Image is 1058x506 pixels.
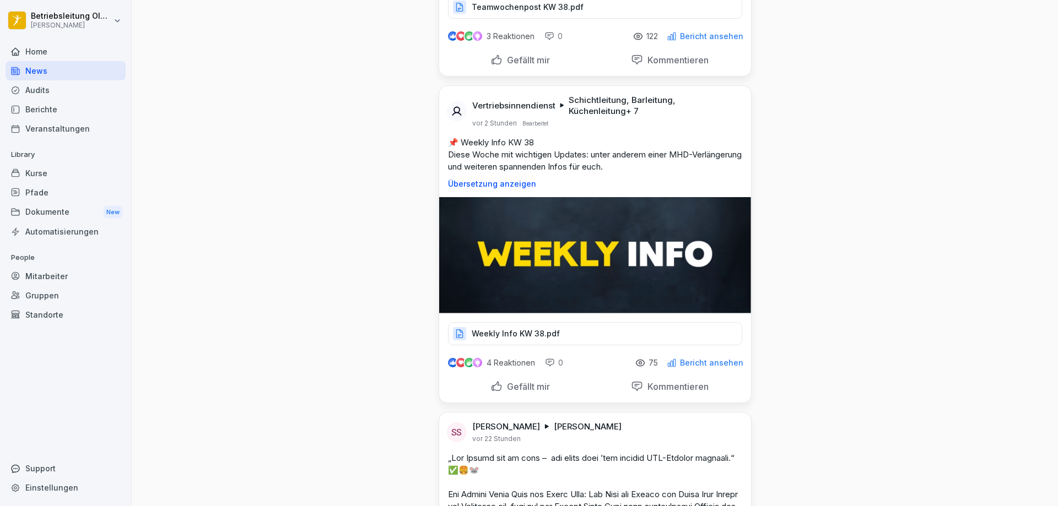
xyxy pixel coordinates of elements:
[544,31,563,42] div: 0
[457,32,465,40] img: love
[503,55,550,66] p: Gefällt mir
[6,266,126,286] a: Mitarbeiter
[6,119,126,138] a: Veranstaltungen
[6,222,126,241] a: Automatisierungen
[473,358,482,368] img: inspiring
[554,421,622,432] p: [PERSON_NAME]
[487,358,535,367] p: 4 Reaktionen
[465,31,474,41] img: celebrate
[6,202,126,222] div: Dokumente
[6,61,126,80] a: News
[522,119,548,128] p: Bearbeitet
[439,197,751,313] img: x2xer1z8nt1hg9jx4p66gr4y.png
[643,381,709,392] p: Kommentieren
[31,12,111,21] p: Betriebsleitung Oldenburg
[503,381,550,392] p: Gefällt mir
[448,5,742,16] a: Teamwochenpost KW 38.pdf
[472,100,555,111] p: Vertriebsinnendienst
[6,164,126,183] a: Kurse
[472,328,560,339] p: Weekly Info KW 38.pdf
[680,32,743,41] p: Bericht ansehen
[457,358,465,367] img: love
[473,31,482,41] img: inspiring
[472,421,540,432] p: [PERSON_NAME]
[487,32,535,41] p: 3 Reaktionen
[545,357,563,368] div: 0
[448,358,457,367] img: like
[448,137,742,173] p: 📌 Weekly Info KW 38 Diese Woche mit wichtigen Updates: unter anderem einer MHD-Verlängerung und w...
[6,305,126,324] a: Standorte
[569,95,738,117] p: Schichtleitung, Barleitung, Küchenleitung + 7
[680,358,743,367] p: Bericht ansehen
[643,55,709,66] p: Kommentieren
[6,249,126,266] p: People
[448,32,457,41] img: like
[31,21,111,29] p: [PERSON_NAME]
[6,100,126,119] a: Berichte
[6,202,126,222] a: DokumenteNew
[472,434,521,443] p: vor 22 Stunden
[649,358,658,367] p: 75
[448,179,742,188] p: Übersetzung anzeigen
[6,42,126,61] a: Home
[447,422,467,442] div: SS
[472,119,517,128] p: vor 2 Stunden
[6,478,126,497] a: Einstellungen
[6,286,126,305] a: Gruppen
[646,32,658,41] p: 122
[6,146,126,164] p: Library
[6,459,126,478] div: Support
[6,80,126,100] a: Audits
[448,331,742,342] a: Weekly Info KW 38.pdf
[472,2,584,13] p: Teamwochenpost KW 38.pdf
[6,183,126,202] a: Pfade
[104,206,122,219] div: New
[465,358,474,367] img: celebrate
